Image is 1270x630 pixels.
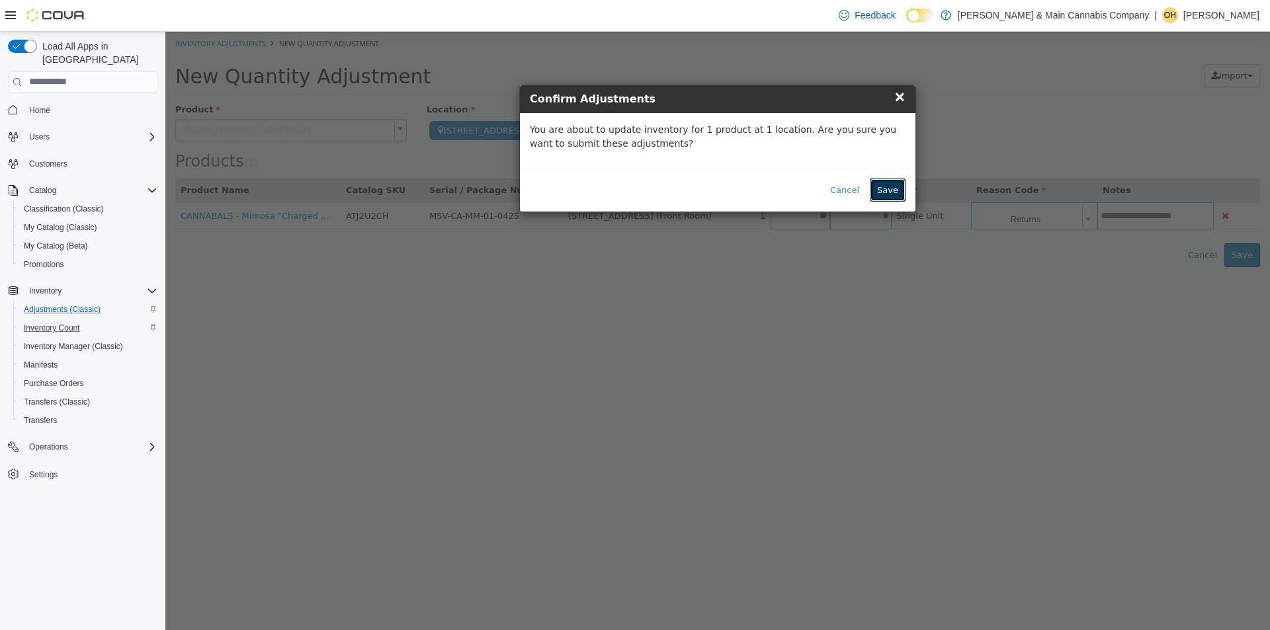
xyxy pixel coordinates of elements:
button: Save [704,147,740,171]
p: You are about to update inventory for 1 product at 1 location. Are you sure you want to submit th... [364,91,740,119]
span: Catalog [24,182,157,198]
a: Inventory Count [19,320,85,336]
p: [PERSON_NAME] & Main Cannabis Company [958,7,1149,23]
button: Transfers [13,411,163,430]
span: Purchase Orders [24,378,84,389]
span: My Catalog (Classic) [19,219,157,235]
span: Purchase Orders [19,375,157,391]
span: Classification (Classic) [19,201,157,217]
a: Manifests [19,357,63,373]
span: Transfers [19,413,157,428]
button: Transfers (Classic) [13,393,163,411]
a: Home [24,102,56,118]
span: OH [1164,7,1176,23]
span: Operations [24,439,157,455]
span: × [728,57,740,73]
span: Inventory Manager (Classic) [19,338,157,354]
a: Customers [24,156,73,172]
p: | [1154,7,1157,23]
button: My Catalog (Classic) [13,218,163,237]
button: Classification (Classic) [13,200,163,218]
a: My Catalog (Classic) [19,219,103,235]
span: Operations [29,442,68,452]
span: Settings [24,465,157,482]
span: Manifests [24,360,58,370]
button: Catalog [24,182,62,198]
span: My Catalog (Beta) [24,241,88,251]
span: My Catalog (Beta) [19,238,157,254]
span: Load All Apps in [GEOGRAPHIC_DATA] [37,40,157,66]
span: Adjustments (Classic) [24,304,101,315]
button: Promotions [13,255,163,274]
a: Classification (Classic) [19,201,109,217]
span: Classification (Classic) [24,204,104,214]
button: Operations [24,439,73,455]
button: Users [24,129,55,145]
span: Adjustments (Classic) [19,301,157,317]
span: Catalog [29,185,56,196]
input: Dark Mode [906,9,934,22]
span: Settings [29,469,58,480]
a: Inventory Manager (Classic) [19,338,128,354]
button: Catalog [3,181,163,200]
span: Inventory Count [19,320,157,336]
button: Inventory Count [13,319,163,337]
button: Home [3,100,163,120]
span: Users [29,132,50,142]
span: Transfers [24,415,57,426]
button: Inventory Manager (Classic) [13,337,163,356]
button: Customers [3,154,163,173]
span: Home [24,102,157,118]
a: Feedback [833,2,900,28]
nav: Complex example [8,95,157,518]
span: Feedback [855,9,895,22]
button: My Catalog (Beta) [13,237,163,255]
span: Transfers (Classic) [19,394,157,410]
a: Settings [24,467,63,483]
a: Transfers [19,413,62,428]
span: Transfers (Classic) [24,397,90,407]
button: Adjustments (Classic) [13,300,163,319]
span: Customers [24,155,157,172]
span: Customers [29,159,67,169]
span: My Catalog (Classic) [24,222,97,233]
h4: Confirm Adjustments [364,59,740,75]
span: Inventory [24,283,157,299]
div: Olivia Higgins [1162,7,1178,23]
span: Promotions [24,259,64,270]
button: Inventory [24,283,67,299]
button: Inventory [3,282,163,300]
span: Inventory [29,286,62,296]
span: Promotions [19,256,157,272]
span: Inventory Count [24,323,80,333]
a: Adjustments (Classic) [19,301,106,317]
a: My Catalog (Beta) [19,238,93,254]
button: Cancel [657,147,701,171]
img: Cova [26,9,86,22]
button: Settings [3,464,163,483]
span: Users [24,129,157,145]
p: [PERSON_NAME] [1183,7,1259,23]
button: Users [3,128,163,146]
span: Dark Mode [906,22,907,23]
a: Transfers (Classic) [19,394,95,410]
button: Purchase Orders [13,374,163,393]
span: Manifests [19,357,157,373]
a: Purchase Orders [19,375,89,391]
span: Inventory Manager (Classic) [24,341,123,352]
button: Manifests [13,356,163,374]
a: Promotions [19,256,69,272]
span: Home [29,105,50,116]
button: Operations [3,438,163,456]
